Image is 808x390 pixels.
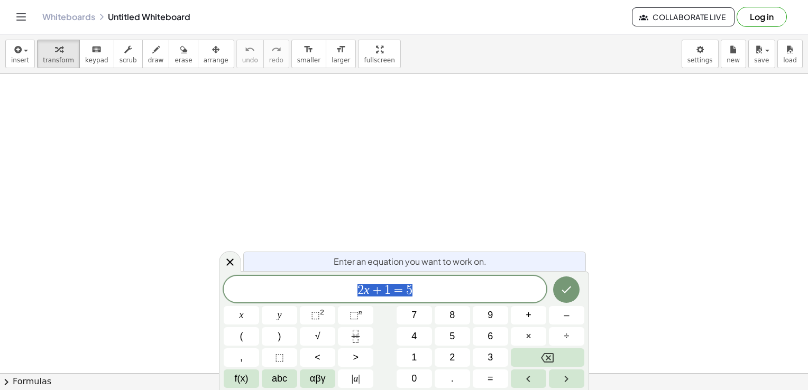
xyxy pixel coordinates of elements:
button: Superscript [338,306,373,324]
span: ⬚ [311,310,320,320]
button: undoundo [236,40,264,68]
button: Placeholder [262,348,297,367]
button: Right arrow [549,369,584,388]
span: – [564,308,569,322]
button: 9 [473,306,508,324]
span: y [278,308,282,322]
span: redo [269,57,283,64]
button: format_sizelarger [326,40,356,68]
span: 0 [411,372,417,386]
button: Done [553,276,580,303]
span: × [526,329,531,343]
button: 1 [397,348,432,367]
span: 6 [488,329,493,343]
button: insert [5,40,35,68]
button: . [435,369,470,388]
button: Alphabet [262,369,297,388]
span: ÷ [564,329,570,343]
button: 3 [473,348,508,367]
span: undo [242,57,258,64]
button: settings [682,40,719,68]
span: ) [278,329,281,343]
button: 6 [473,327,508,346]
span: √ [315,329,320,343]
span: keypad [85,57,108,64]
button: x [224,306,259,324]
button: 5 [435,327,470,346]
span: save [754,57,769,64]
span: 4 [411,329,417,343]
span: 1 [384,284,391,296]
span: transform [43,57,74,64]
sup: n [359,308,362,316]
button: , [224,348,259,367]
button: Square root [300,327,335,346]
span: 1 [411,350,417,365]
span: smaller [297,57,320,64]
button: scrub [114,40,143,68]
span: αβγ [310,372,326,386]
i: keyboard [91,43,102,56]
span: x [240,308,244,322]
span: < [315,350,320,365]
button: 2 [435,348,470,367]
span: load [783,57,797,64]
span: Enter an equation you want to work on. [334,255,486,268]
span: 5 [406,284,412,296]
button: Collaborate Live [632,7,734,26]
button: new [721,40,746,68]
span: 3 [488,350,493,365]
button: Functions [224,369,259,388]
span: 9 [488,308,493,322]
button: Left arrow [511,369,546,388]
button: transform [37,40,80,68]
button: load [777,40,803,68]
span: + [526,308,531,322]
button: 8 [435,306,470,324]
button: erase [169,40,198,68]
button: Absolute value [338,369,373,388]
span: scrub [120,57,137,64]
span: new [727,57,740,64]
span: | [352,373,354,384]
button: save [748,40,775,68]
button: Greater than [338,348,373,367]
button: Less than [300,348,335,367]
span: settings [687,57,713,64]
span: abc [272,372,287,386]
button: Greek alphabet [300,369,335,388]
button: ) [262,327,297,346]
i: redo [271,43,281,56]
button: Times [511,327,546,346]
span: 7 [411,308,417,322]
i: format_size [336,43,346,56]
span: ⬚ [275,350,284,365]
button: 4 [397,327,432,346]
button: Fraction [338,327,373,346]
button: format_sizesmaller [291,40,326,68]
span: larger [332,57,350,64]
span: 2 [449,350,455,365]
button: ( [224,327,259,346]
span: = [488,372,493,386]
button: Plus [511,306,546,324]
button: 7 [397,306,432,324]
button: keyboardkeypad [79,40,114,68]
button: y [262,306,297,324]
button: Toggle navigation [13,8,30,25]
span: erase [175,57,192,64]
button: arrange [198,40,234,68]
i: undo [245,43,255,56]
span: fullscreen [364,57,394,64]
span: arrange [204,57,228,64]
span: Collaborate Live [641,12,726,22]
var: x [364,283,370,296]
span: | [358,373,360,384]
span: = [391,284,406,296]
span: . [451,372,454,386]
span: f(x) [235,372,249,386]
span: 5 [449,329,455,343]
button: Backspace [511,348,584,367]
span: > [353,350,359,365]
span: ⬚ [350,310,359,320]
